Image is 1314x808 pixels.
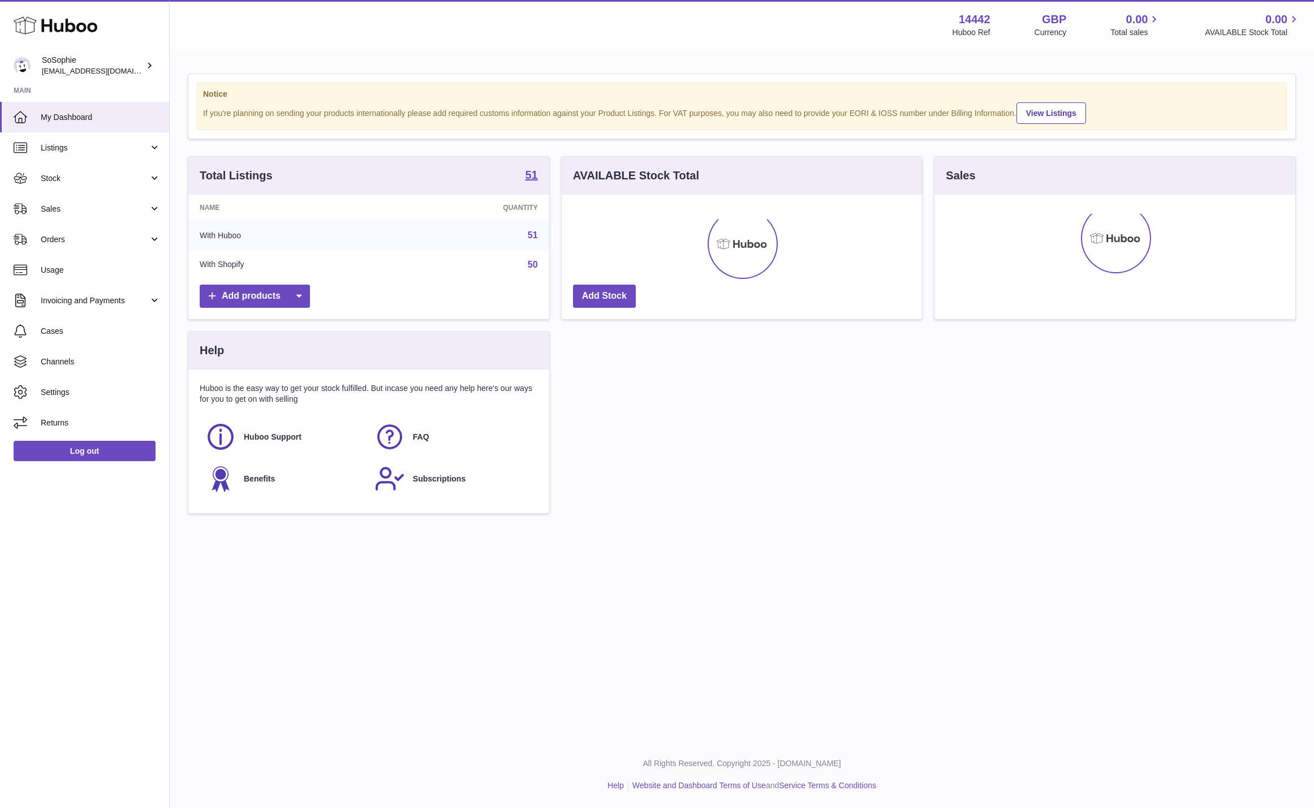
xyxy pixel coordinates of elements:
span: Orders [41,234,149,245]
a: Log out [14,441,156,461]
p: Huboo is the easy way to get your stock fulfilled. But incase you need any help here's our ways f... [200,383,538,405]
span: My Dashboard [41,112,161,123]
th: Name [188,195,383,221]
td: With Shopify [188,250,383,280]
th: Quantity [383,195,549,221]
span: Listings [41,143,149,153]
span: 0.00 [1265,12,1287,27]
span: AVAILABLE Stock Total [1205,27,1300,38]
a: 51 [525,169,537,183]
a: Subscriptions [374,463,532,494]
div: Huboo Ref [953,27,990,38]
h3: Help [200,343,224,358]
img: info@thebigclick.co.uk [14,57,31,74]
span: Settings [41,387,161,398]
a: 0.00 AVAILABLE Stock Total [1205,12,1300,38]
li: and [628,780,876,791]
h3: Total Listings [200,168,273,183]
span: Channels [41,356,161,367]
span: FAQ [413,432,429,442]
span: Stock [41,173,149,184]
strong: 14442 [959,12,990,27]
span: Invoicing and Payments [41,295,149,306]
span: Sales [41,204,149,214]
span: 0.00 [1126,12,1148,27]
div: If you're planning on sending your products internationally please add required customs informati... [203,101,1281,124]
strong: Notice [203,89,1281,100]
a: Help [608,781,624,790]
span: [EMAIL_ADDRESS][DOMAIN_NAME] [42,66,166,75]
a: Service Terms & Conditions [779,781,876,790]
div: SoSophie [42,55,144,76]
a: Add Stock [573,285,636,308]
a: Huboo Support [205,422,363,452]
span: Huboo Support [244,432,301,442]
p: All Rights Reserved. Copyright 2025 - [DOMAIN_NAME] [179,758,1305,769]
td: With Huboo [188,221,383,250]
h3: AVAILABLE Stock Total [573,168,699,183]
span: Returns [41,418,161,428]
h3: Sales [946,168,975,183]
a: FAQ [374,422,532,452]
span: Benefits [244,474,275,484]
a: View Listings [1016,102,1086,124]
span: Subscriptions [413,474,466,484]
div: Currency [1035,27,1067,38]
a: Benefits [205,463,363,494]
span: Total sales [1110,27,1161,38]
strong: GBP [1042,12,1066,27]
span: Usage [41,265,161,276]
strong: 51 [525,169,537,180]
a: Add products [200,285,310,308]
a: 0.00 Total sales [1110,12,1161,38]
a: 50 [528,260,538,269]
a: Website and Dashboard Terms of Use [632,781,766,790]
span: Cases [41,326,161,337]
a: 51 [528,230,538,240]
